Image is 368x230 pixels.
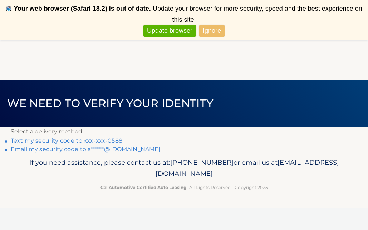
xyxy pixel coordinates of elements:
a: Ignore [199,25,225,37]
p: - All Rights Reserved - Copyright 2025 [18,184,350,191]
span: Update your browser for more security, speed and the best experience on this site. [153,5,362,23]
p: Select a delivery method: [11,127,357,137]
b: Your web browser (Safari 18.2) is out of date. [14,5,151,12]
span: [PHONE_NUMBER] [170,158,234,167]
p: If you need assistance, please contact us at: or email us at [18,157,350,180]
a: Email my security code to a******@[DOMAIN_NAME] [11,146,161,153]
a: Update browser [143,25,196,37]
span: We need to verify your identity [7,97,214,110]
a: Text my security code to xxx-xxx-0588 [11,137,122,144]
strong: Cal Automotive Certified Auto Leasing [100,185,186,190]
